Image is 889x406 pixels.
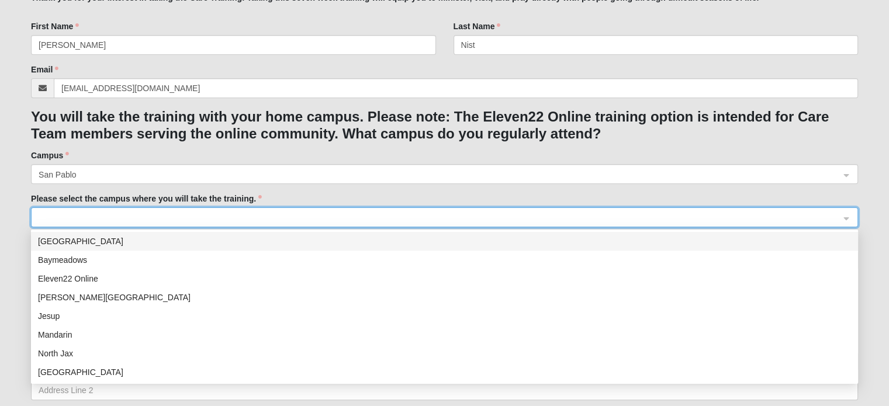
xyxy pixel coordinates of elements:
div: [GEOGRAPHIC_DATA] [38,235,851,248]
div: Mandarin [31,325,858,344]
div: Fleming Island [31,288,858,307]
label: Last Name [454,20,501,32]
div: Eleven22 Online [31,269,858,288]
input: Address Line 2 [31,380,858,400]
label: Email [31,64,58,75]
label: First Name [31,20,79,32]
div: Orange Park [31,363,858,381]
label: Please select the campus where you will take the training. [31,193,262,204]
div: [PERSON_NAME][GEOGRAPHIC_DATA] [38,291,851,304]
h3: You will take the training with your home campus. Please note: The Eleven22 Online training optio... [31,109,858,143]
div: North Jax [31,344,858,363]
label: Campus [31,150,69,161]
div: Jesup [38,310,851,322]
div: Baymeadows [38,254,851,266]
div: [GEOGRAPHIC_DATA] [38,366,851,379]
div: Mandarin [38,328,851,341]
div: Eleven22 Online [38,272,851,285]
span: San Pablo [39,168,829,181]
div: Baymeadows [31,251,858,269]
div: North Jax [38,347,851,360]
div: Arlington [31,232,858,251]
div: Jesup [31,307,858,325]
